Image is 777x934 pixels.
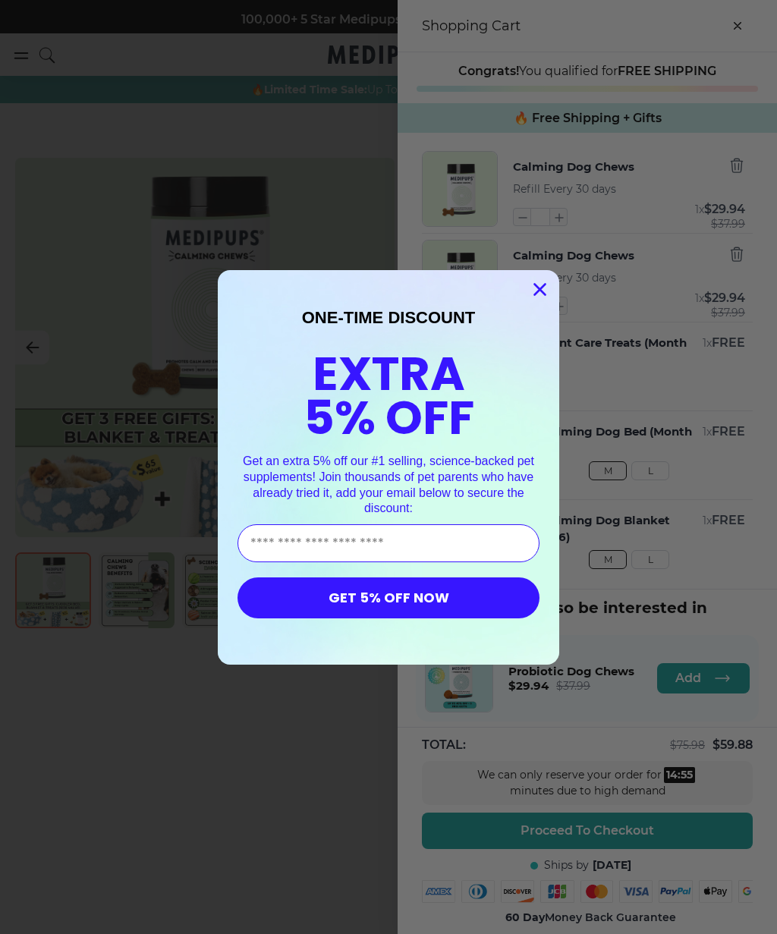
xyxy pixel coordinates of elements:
span: Get an extra 5% off our #1 selling, science-backed pet supplements! Join thousands of pet parents... [243,454,534,514]
button: Close dialog [527,276,553,303]
button: GET 5% OFF NOW [238,577,539,618]
span: EXTRA [313,341,465,407]
span: 5% OFF [304,385,474,451]
span: ONE-TIME DISCOUNT [302,308,476,327]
